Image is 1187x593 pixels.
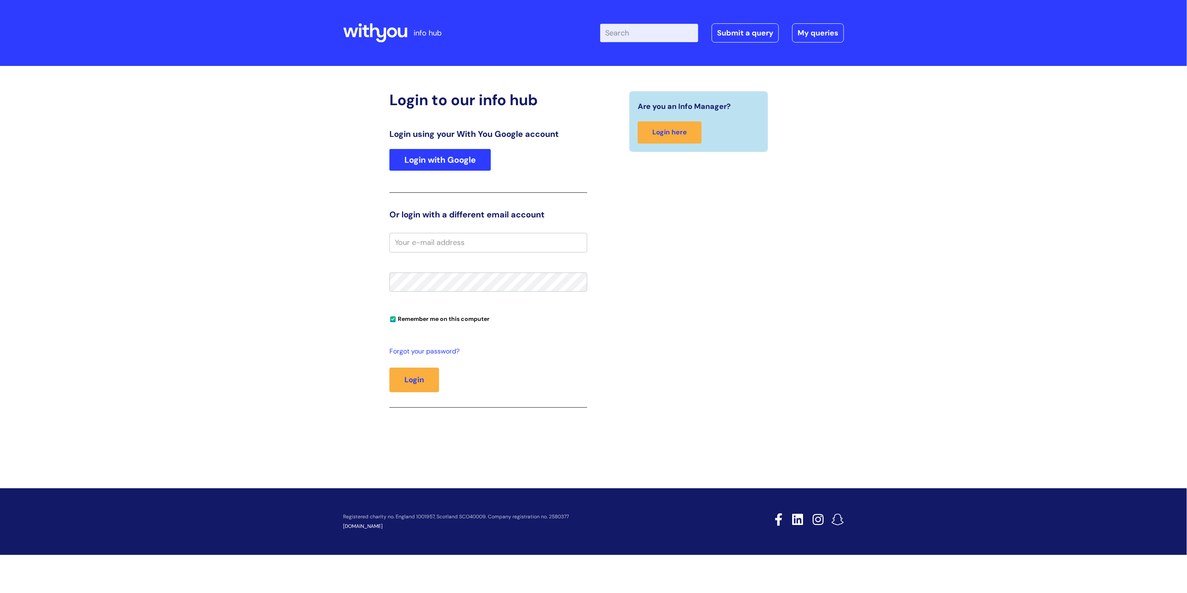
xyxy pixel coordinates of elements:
a: My queries [792,23,844,43]
a: Forgot your password? [389,346,583,358]
a: Login here [638,121,702,144]
input: Remember me on this computer [390,317,396,322]
input: Your e-mail address [389,233,587,252]
div: You can uncheck this option if you're logging in from a shared device [389,312,587,325]
label: Remember me on this computer [389,313,490,323]
a: Login with Google [389,149,491,171]
h2: Login to our info hub [389,91,587,109]
h3: Or login with a different email account [389,209,587,220]
p: Registered charity no. England 1001957, Scotland SCO40009. Company registration no. 2580377 [343,514,715,520]
a: Submit a query [712,23,779,43]
h3: Login using your With You Google account [389,129,587,139]
a: [DOMAIN_NAME] [343,523,383,530]
input: Search [600,24,698,42]
p: info hub [414,26,442,40]
button: Login [389,368,439,392]
span: Are you an Info Manager? [638,100,731,113]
